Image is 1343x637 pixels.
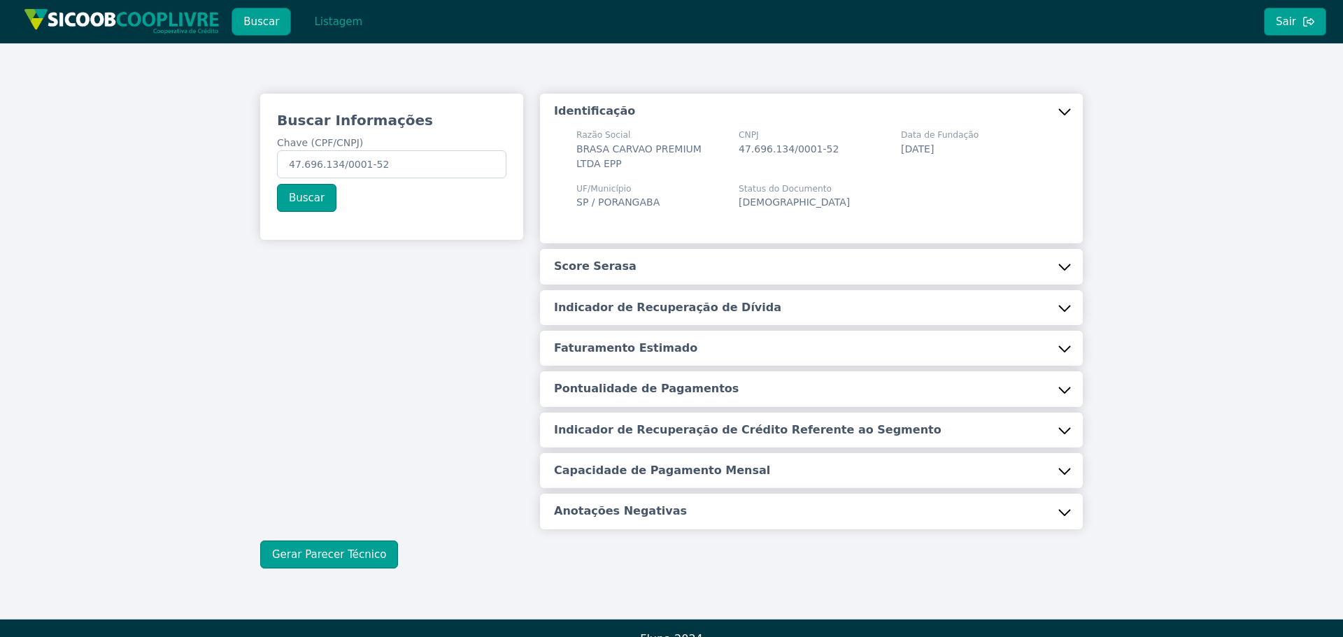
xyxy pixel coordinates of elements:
[576,196,660,208] span: SP / PORANGABA
[554,300,781,315] h5: Indicador de Recuperação de Dívida
[302,8,374,36] button: Listagem
[554,341,697,356] h5: Faturamento Estimado
[540,413,1083,448] button: Indicador de Recuperação de Crédito Referente ao Segmento
[540,94,1083,129] button: Identificação
[554,381,739,396] h5: Pontualidade de Pagamentos
[277,184,336,212] button: Buscar
[739,182,850,195] span: Status do Documento
[540,371,1083,406] button: Pontualidade de Pagamentos
[554,463,770,478] h5: Capacidade de Pagamento Mensal
[277,150,506,178] input: Chave (CPF/CNPJ)
[1264,8,1326,36] button: Sair
[540,331,1083,366] button: Faturamento Estimado
[739,129,839,141] span: CNPJ
[540,249,1083,284] button: Score Serasa
[277,137,363,148] span: Chave (CPF/CNPJ)
[739,196,850,208] span: [DEMOGRAPHIC_DATA]
[260,541,398,568] button: Gerar Parecer Técnico
[901,129,979,141] span: Data de Fundação
[277,110,506,130] h3: Buscar Informações
[554,103,635,119] h5: Identificação
[540,494,1083,529] button: Anotações Negativas
[901,143,934,155] span: [DATE]
[554,259,637,274] h5: Score Serasa
[576,143,702,169] span: BRASA CARVAO PREMIUM LTDA EPP
[576,182,660,195] span: UF/Município
[576,129,722,141] span: Razão Social
[24,8,220,34] img: img/sicoob_cooplivre.png
[232,8,291,36] button: Buscar
[554,503,687,519] h5: Anotações Negativas
[554,422,941,438] h5: Indicador de Recuperação de Crédito Referente ao Segmento
[540,453,1083,488] button: Capacidade de Pagamento Mensal
[739,143,839,155] span: 47.696.134/0001-52
[540,290,1083,325] button: Indicador de Recuperação de Dívida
